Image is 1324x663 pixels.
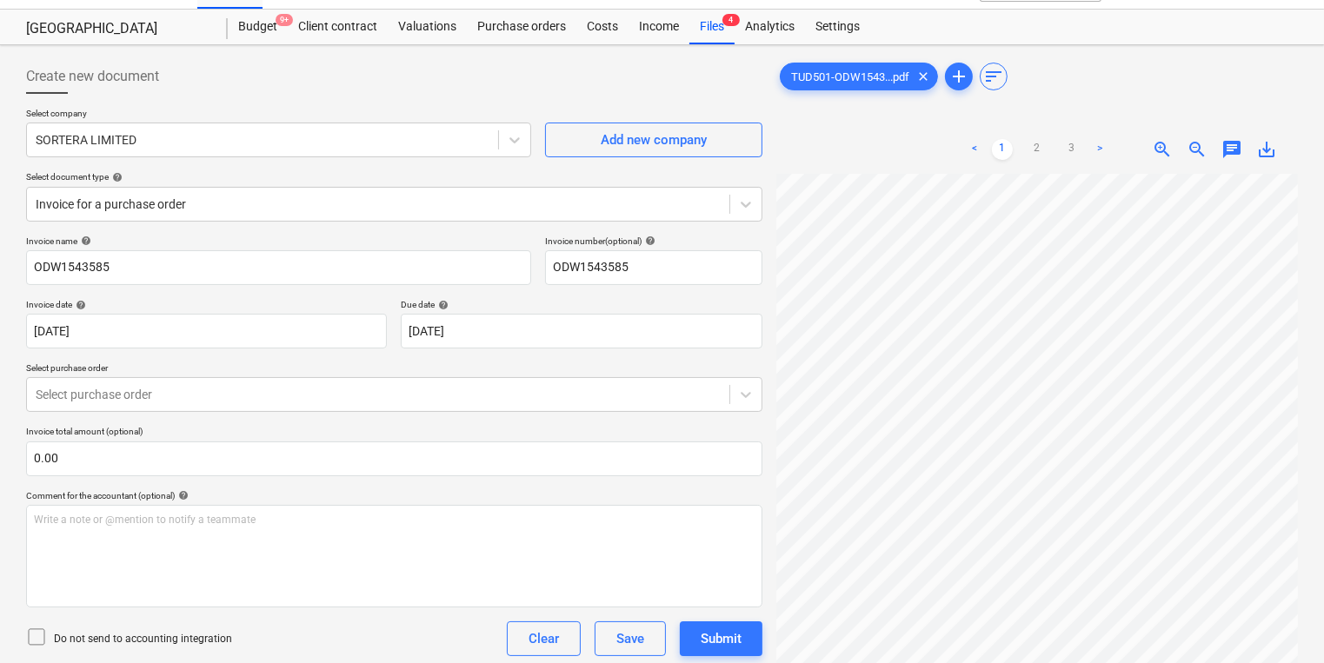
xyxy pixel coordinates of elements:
[26,66,159,87] span: Create new document
[545,123,762,157] button: Add new company
[175,490,189,501] span: help
[1256,139,1277,160] span: save_alt
[26,299,387,310] div: Invoice date
[595,621,666,656] button: Save
[616,627,644,650] div: Save
[1237,580,1324,663] iframe: Chat Widget
[26,426,762,441] p: Invoice total amount (optional)
[735,10,805,44] a: Analytics
[1152,139,1173,160] span: zoom_in
[228,10,288,44] div: Budget
[601,129,707,151] div: Add new company
[26,314,387,348] input: Invoice date not specified
[805,10,870,44] a: Settings
[983,66,1004,87] span: sort
[109,172,123,182] span: help
[1221,139,1242,160] span: chat
[26,441,762,476] input: Invoice total amount (optional)
[507,621,581,656] button: Clear
[26,250,531,285] input: Invoice name
[72,300,86,310] span: help
[26,108,531,123] p: Select company
[780,63,938,90] div: TUD501-ODW1543...pdf
[680,621,762,656] button: Submit
[1027,139,1048,160] a: Page 2
[77,235,91,246] span: help
[26,490,762,501] div: Comment for the accountant (optional)
[26,171,762,182] div: Select document type
[948,66,969,87] span: add
[1089,139,1110,160] a: Next page
[689,10,735,44] a: Files4
[435,300,449,310] span: help
[1187,139,1208,160] span: zoom_out
[913,66,934,87] span: clear
[26,20,207,38] div: [GEOGRAPHIC_DATA]
[288,10,388,44] a: Client contract
[576,10,629,44] a: Costs
[467,10,576,44] a: Purchase orders
[276,14,293,26] span: 9+
[992,139,1013,160] a: Page 1 is your current page
[26,362,762,377] p: Select purchase order
[1061,139,1082,160] a: Page 3
[545,235,762,247] div: Invoice number (optional)
[401,299,762,310] div: Due date
[401,314,762,348] input: Due date not specified
[722,14,740,26] span: 4
[701,627,742,650] div: Submit
[964,139,985,160] a: Previous page
[388,10,467,44] a: Valuations
[545,250,762,285] input: Invoice number
[54,632,232,646] p: Do not send to accounting integration
[629,10,689,44] a: Income
[529,627,559,650] div: Clear
[26,235,531,247] div: Invoice name
[642,235,655,246] span: help
[228,10,288,44] a: Budget9+
[689,10,735,44] div: Files
[781,70,920,83] span: TUD501-ODW1543...pdf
